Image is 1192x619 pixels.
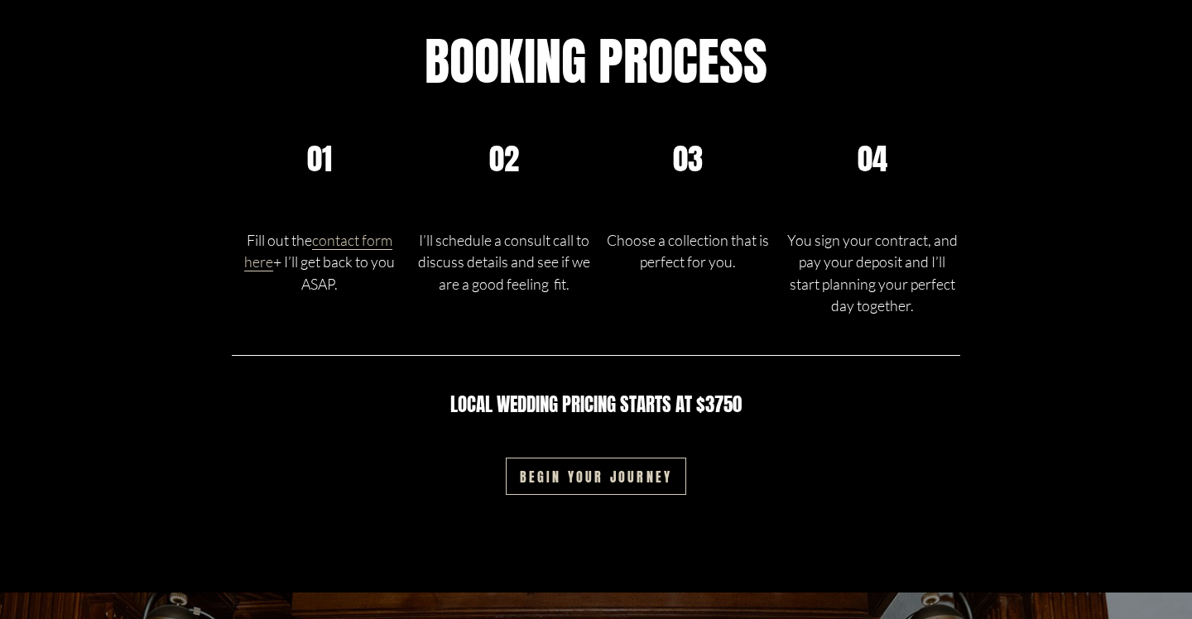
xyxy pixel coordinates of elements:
[506,458,687,495] a: Begin your journey
[463,142,546,176] h3: 02
[831,142,914,176] h3: 04
[416,229,592,295] p: I’ll schedule a consult call to discuss details and see if we are a good feeling fit.
[785,229,960,317] p: You sign your contract, and pay your deposit and I’ll start planning your perfect day together.
[244,231,392,271] a: contact form here
[646,142,729,176] h3: 03
[601,229,776,273] p: Choose a collection that is perfect for you.
[48,33,1145,89] h2: Booking process
[232,229,407,295] p: Fill out the + I’ll get back to you ASAP.
[416,393,776,415] h4: Local wedding pricing starts at $3750
[278,142,361,176] h3: 01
